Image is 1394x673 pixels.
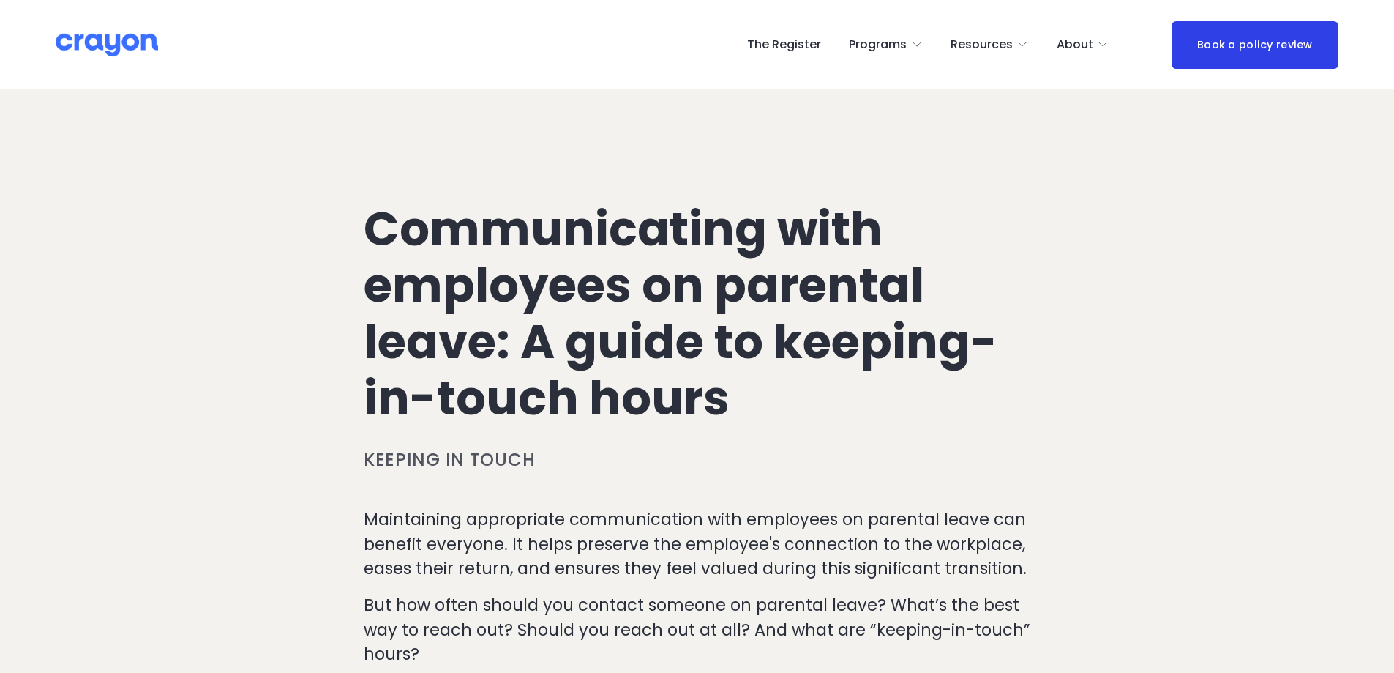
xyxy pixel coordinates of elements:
img: Crayon [56,32,158,58]
span: Resources [951,34,1013,56]
h1: Communicating with employees on parental leave: A guide to keeping-in-touch hours [364,201,1030,426]
p: But how often should you contact someone on parental leave? What’s the best way to reach out? Sho... [364,593,1030,667]
a: folder dropdown [951,33,1029,56]
span: About [1057,34,1093,56]
a: folder dropdown [849,33,923,56]
p: Maintaining appropriate communication with employees on parental leave can benefit everyone. It h... [364,507,1030,581]
a: Keeping in touch [364,447,536,472]
a: folder dropdown [1057,33,1109,56]
a: Book a policy review [1172,21,1338,69]
a: The Register [747,33,821,56]
span: Programs [849,34,907,56]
